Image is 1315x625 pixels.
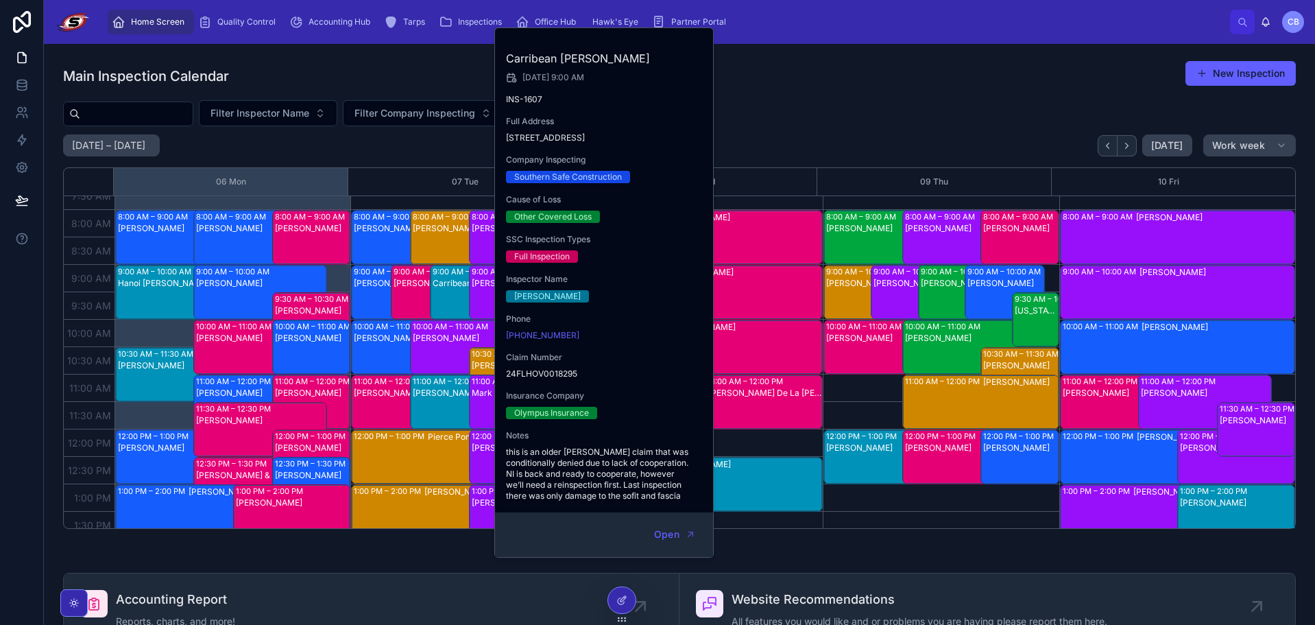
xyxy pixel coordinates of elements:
span: 9:30 AM [68,300,114,311]
div: 11:00 AM – 12:00 PM [1141,376,1219,387]
div: 1:00 PM – 2:00 PM [472,486,542,497]
div: 10:00 AM – 11:00 AM [354,321,433,332]
span: 8:30 AM [68,245,114,257]
span: 1:00 PM [71,492,114,504]
div: [PERSON_NAME] [1180,443,1294,453]
div: 8:00 AM – 9:00 AM [472,211,545,222]
div: Full Inspection [514,250,570,263]
span: Insurance Company [506,390,703,401]
div: 8:00 AM – 9:00 AM [1063,211,1136,222]
div: 1:00 PM – 2:00 PM[PERSON_NAME] [1178,485,1294,539]
div: 12:00 PM – 1:00 PM[PERSON_NAME] [824,430,956,484]
div: 9:00 AM – 10:00 AM[PERSON_NAME] [352,266,417,319]
div: 1:00 PM – 2:00 PM [118,486,189,497]
div: 12:00 PM – 1:00 PMPierce Pondi [352,430,551,484]
div: 9:00 AM – 10:00 AM [394,266,470,277]
button: 10 Fri [1158,168,1179,196]
div: [PERSON_NAME] [1136,212,1294,223]
div: 12:00 PM – 1:00 PM [275,431,349,442]
div: 07 Tue [452,168,479,196]
div: 10:00 AM – 11:00 AM[PERSON_NAME] [352,320,450,374]
a: Partner Portal [648,10,736,34]
div: 1:00 PM – 2:00 PM [236,486,306,497]
span: 1:30 PM [71,519,114,531]
div: 10:00 AM – 11:00 AM [275,321,354,332]
span: Inspector Name [506,274,703,285]
div: 12:00 PM – 1:00 PM [1180,431,1254,442]
div: 9:00 AM – 10:00 AMCarribean [PERSON_NAME] [431,266,496,319]
div: 12:00 PM – 1:00 PM[PERSON_NAME] [981,430,1058,484]
div: [PERSON_NAME] & [PERSON_NAME] [196,470,326,481]
div: [PERSON_NAME] [196,278,326,289]
div: 10:30 AM – 11:30 AM [118,349,197,359]
div: [PERSON_NAME] & [PERSON_NAME] [354,388,450,399]
span: INS-1607 [506,94,703,105]
div: 11:00 AM – 12:00 PM [354,376,432,387]
span: 10:30 AM [64,355,114,366]
div: [PERSON_NAME] [983,360,1057,371]
span: [DATE] [1151,139,1183,152]
div: [PERSON_NAME] [669,322,821,333]
span: this is an older [PERSON_NAME] claim that was conditionally denied due to lack of cooperation. NI... [506,447,703,502]
div: 12:00 PM – 1:00 PM [826,431,900,442]
div: 9:00 AM – 10:00 AM [472,266,548,277]
div: [PERSON_NAME] [196,415,326,426]
button: Back [1098,135,1118,156]
div: Mark & [PERSON_NAME] [472,388,568,399]
span: Inspections [458,16,502,27]
div: 11:00 AM – 12:00 PM[PERSON_NAME] [1139,375,1271,429]
button: Select Button [199,100,337,126]
div: [PERSON_NAME] [118,443,248,453]
div: [PERSON_NAME] [905,333,1035,344]
div: Southern Safe Construction [514,171,622,183]
div: [PERSON_NAME] [236,497,350,508]
div: 12:00 PM – 1:00 PM[PERSON_NAME] [1061,430,1259,484]
div: 9:30 AM – 10:30 AM[PERSON_NAME] [273,293,350,346]
div: [PERSON_NAME] [472,278,534,289]
span: [STREET_ADDRESS] [506,132,703,143]
div: 11:00 AM – 12:00 PM[PERSON_NAME] [273,375,350,429]
span: 12:30 PM [64,464,114,476]
img: App logo [55,11,91,33]
div: 11:30 AM – 12:30 PM[PERSON_NAME] [194,403,326,456]
span: Filter Inspector Name [210,106,309,120]
div: [US_STATE] & [PERSON_NAME] [1015,305,1058,316]
div: 9:30 AM – 10:30 AM[US_STATE] & [PERSON_NAME] [1013,293,1059,346]
div: 9:00 AM – 10:00 AM [196,266,273,277]
div: [PERSON_NAME] [196,388,326,399]
div: 8:00 AM – 9:00 AM [118,211,191,222]
div: 11:00 AM – 12:00 PM [1063,376,1141,387]
a: Accounting Hub [285,10,380,34]
div: 8:00 AM – 9:00 AM [983,211,1057,222]
div: 12:00 PM – 1:00 PM [118,431,192,442]
div: [PERSON_NAME] [1063,388,1192,399]
div: [PERSON_NAME] [1137,432,1259,443]
div: [PERSON_NAME] [983,443,1057,453]
div: 10:00 AM – 11:00 AM[PERSON_NAME] [903,320,1035,374]
span: Filter Company Inspecting [354,106,475,120]
span: Tarps [403,16,425,27]
div: 11:00 AM – 12:00 PM [905,376,983,387]
a: Tarps [380,10,435,34]
div: 8:00 AM – 9:00 AM [275,211,348,222]
div: 9:00 AM – 10:00 AM [433,266,509,277]
div: 8:00 AM – 9:00 AM[PERSON_NAME] [352,211,450,264]
a: Open [645,523,705,546]
span: Phone [506,314,703,325]
div: Pierce Pondi [428,432,550,443]
span: Website Recommendations [732,590,1107,609]
div: [PERSON_NAME] [921,278,997,289]
div: 11:00 AM – 12:00 PMMark & [PERSON_NAME] [470,375,568,429]
div: 12:00 PM – 1:00 PM[PERSON_NAME] [116,430,248,484]
div: 8:00 AM – 9:00 AM[PERSON_NAME] [824,211,956,264]
span: [DATE] 9:00 AM [522,72,584,83]
span: 9:00 AM [68,272,114,284]
div: 9:30 AM – 10:30 AM [1015,294,1091,305]
div: 1:00 PM – 2:00 PM[PERSON_NAME] [1061,485,1259,539]
div: 8:00 AM – 9:00 AM[PERSON_NAME] [194,211,326,264]
span: 12:00 PM [64,437,114,449]
div: [PERSON_NAME] [196,333,326,344]
div: 12:00 PM – 1:00 PM [354,431,428,442]
a: Hawk's Eye [586,10,648,34]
